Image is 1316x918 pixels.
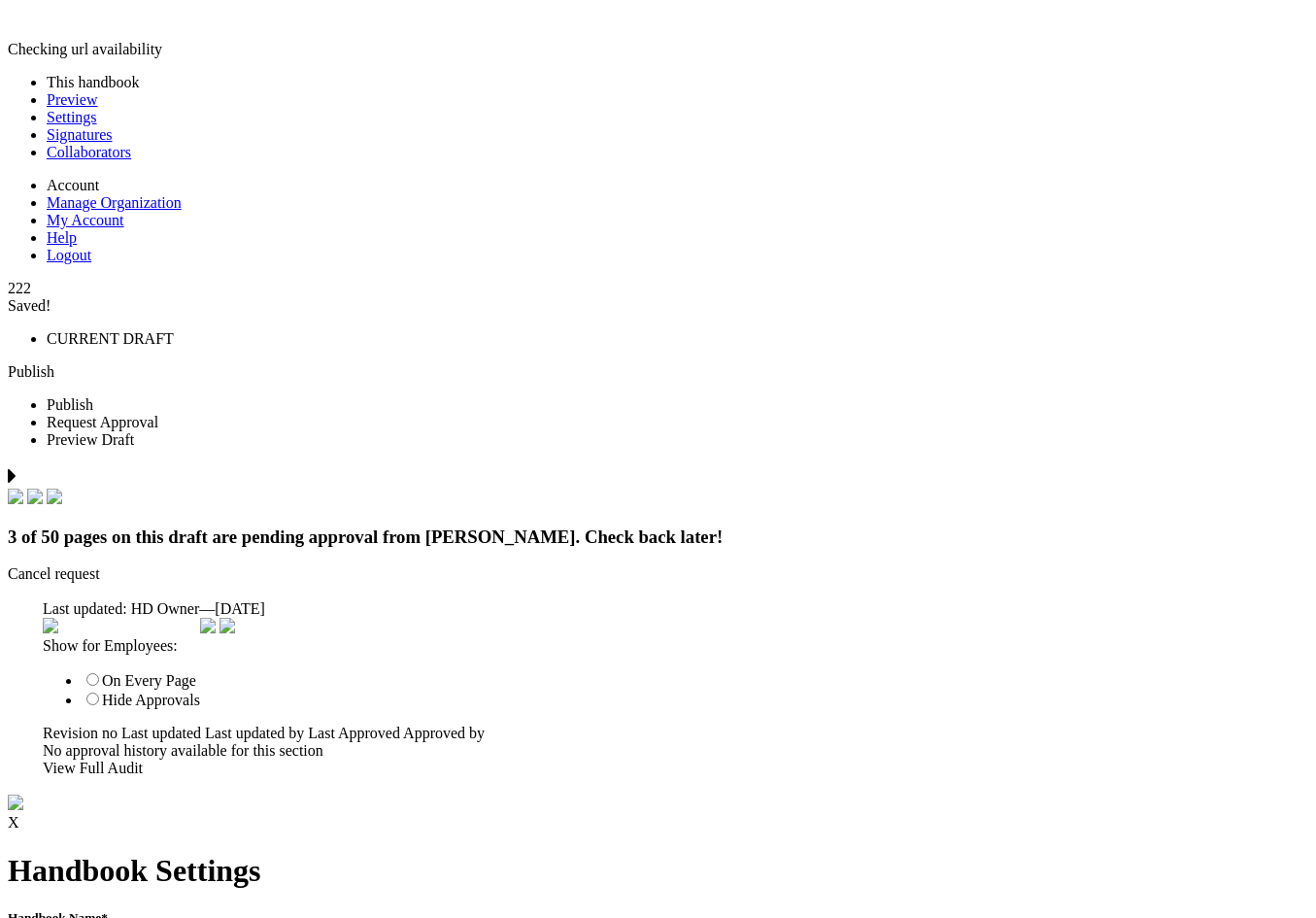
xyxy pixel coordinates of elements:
a: Help [47,229,77,246]
label: On Every Page [82,672,196,689]
div: — [43,600,1284,618]
label: Hide Approvals [82,692,200,708]
a: Collaborators [47,144,131,160]
a: Settings [47,109,97,125]
a: My Account [47,212,124,228]
a: Publish [8,363,54,380]
span: Checking url availability [8,41,162,57]
span: on this draft are pending approval from [PERSON_NAME]. Check back later! [112,527,723,547]
span: No approval history available for this section [43,742,323,759]
div: View Full Audit [43,760,1284,777]
span: HD Owner [131,600,200,617]
a: Preview [47,91,97,108]
a: Logout [47,247,91,263]
span: Approved by [403,725,485,741]
span: Request Approval [47,414,158,430]
span: Revision no [43,725,118,741]
img: check.svg [27,489,43,504]
img: time.svg [200,618,216,633]
input: On Every Page [86,673,99,686]
span: Last updated by [205,725,304,741]
span: Preview Draft [47,431,134,448]
span: CURRENT DRAFT [47,330,174,347]
span: 222 [8,280,31,296]
img: arrow-down-white.svg [219,618,235,633]
span: 3 of 50 pages [8,527,107,547]
span: Show for Employees: [43,637,178,654]
span: Last Approved [308,725,400,741]
img: approvals_airmason.svg [8,795,23,810]
div: X [8,814,1308,832]
img: check.svg [8,489,23,504]
input: Hide Approvals [86,693,99,705]
span: Last updated [121,725,201,741]
span: Saved! [8,297,51,314]
li: Account [47,177,1308,194]
a: Signatures [47,126,113,143]
span: Publish [47,396,93,413]
img: check.svg [47,489,62,504]
span: Last updated: [43,600,127,617]
span: Cancel request [8,565,100,582]
li: This handbook [47,74,1308,91]
span: [DATE] [215,600,265,617]
img: eye_approvals.svg [43,618,58,633]
h1: Handbook Settings [8,853,1308,889]
a: Manage Organization [47,194,182,211]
